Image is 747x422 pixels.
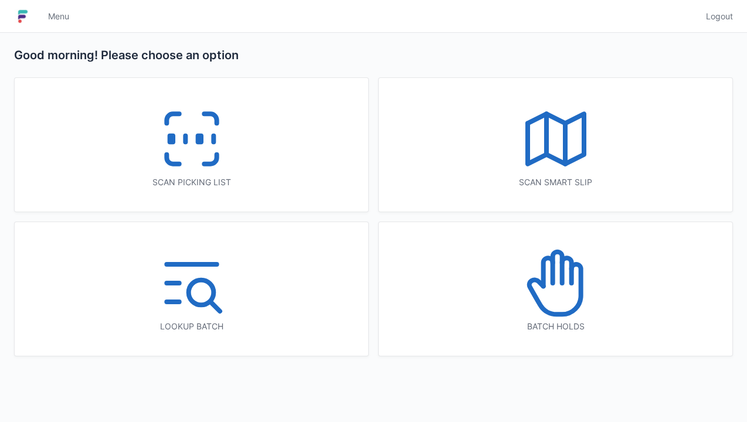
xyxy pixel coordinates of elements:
[378,222,733,356] a: Batch holds
[14,77,369,212] a: Scan picking list
[706,11,733,22] span: Logout
[14,7,32,26] img: logo-small.jpg
[41,6,76,27] a: Menu
[38,321,345,332] div: Lookup batch
[48,11,69,22] span: Menu
[699,6,733,27] a: Logout
[378,77,733,212] a: Scan smart slip
[38,176,345,188] div: Scan picking list
[14,47,733,63] h2: Good morning! Please choose an option
[402,176,709,188] div: Scan smart slip
[402,321,709,332] div: Batch holds
[14,222,369,356] a: Lookup batch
